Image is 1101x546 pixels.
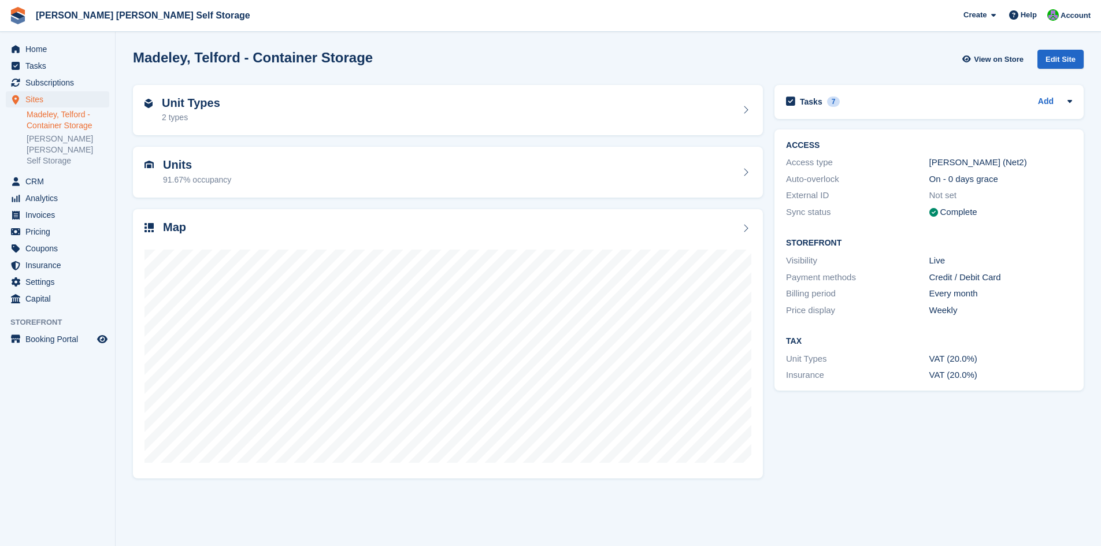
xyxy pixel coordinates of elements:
[10,317,115,328] span: Storefront
[9,7,27,24] img: stora-icon-8386f47178a22dfd0bd8f6a31ec36ba5ce8667c1dd55bd0f319d3a0aa187defe.svg
[25,173,95,190] span: CRM
[133,147,763,198] a: Units 91.67% occupancy
[929,271,1072,284] div: Credit / Debit Card
[929,352,1072,366] div: VAT (20.0%)
[144,161,154,169] img: unit-icn-7be61d7bf1b0ce9d3e12c5938cc71ed9869f7b940bace4675aadf7bd6d80202e.svg
[25,291,95,307] span: Capital
[31,6,255,25] a: [PERSON_NAME] [PERSON_NAME] Self Storage
[6,274,109,290] a: menu
[6,207,109,223] a: menu
[6,58,109,74] a: menu
[144,99,153,108] img: unit-type-icn-2b2737a686de81e16bb02015468b77c625bbabd49415b5ef34ead5e3b44a266d.svg
[929,173,1072,186] div: On - 0 days grace
[133,50,373,65] h2: Madeley, Telford - Container Storage
[827,96,840,107] div: 7
[25,274,95,290] span: Settings
[6,173,109,190] a: menu
[163,221,186,234] h2: Map
[25,207,95,223] span: Invoices
[786,189,929,202] div: External ID
[786,304,929,317] div: Price display
[786,337,1072,346] h2: Tax
[6,224,109,240] a: menu
[1021,9,1037,21] span: Help
[6,41,109,57] a: menu
[25,240,95,257] span: Coupons
[961,50,1028,69] a: View on Store
[25,58,95,74] span: Tasks
[786,287,929,300] div: Billing period
[1038,95,1054,109] a: Add
[162,112,220,124] div: 2 types
[133,85,763,136] a: Unit Types 2 types
[786,141,1072,150] h2: ACCESS
[162,96,220,110] h2: Unit Types
[929,304,1072,317] div: Weekly
[6,291,109,307] a: menu
[929,287,1072,300] div: Every month
[786,271,929,284] div: Payment methods
[95,332,109,346] a: Preview store
[6,190,109,206] a: menu
[1037,50,1084,73] a: Edit Site
[144,223,154,232] img: map-icn-33ee37083ee616e46c38cad1a60f524a97daa1e2b2c8c0bc3eb3415660979fc1.svg
[786,156,929,169] div: Access type
[27,133,109,166] a: [PERSON_NAME] [PERSON_NAME] Self Storage
[133,209,763,479] a: Map
[6,75,109,91] a: menu
[6,91,109,107] a: menu
[786,173,929,186] div: Auto-overlock
[786,239,1072,248] h2: Storefront
[974,54,1024,65] span: View on Store
[963,9,987,21] span: Create
[940,206,977,219] div: Complete
[25,41,95,57] span: Home
[25,91,95,107] span: Sites
[1037,50,1084,69] div: Edit Site
[163,174,231,186] div: 91.67% occupancy
[6,240,109,257] a: menu
[6,331,109,347] a: menu
[786,369,929,382] div: Insurance
[25,257,95,273] span: Insurance
[1061,10,1091,21] span: Account
[1047,9,1059,21] img: Tom Spickernell
[929,254,1072,268] div: Live
[786,206,929,219] div: Sync status
[25,331,95,347] span: Booking Portal
[786,352,929,366] div: Unit Types
[25,224,95,240] span: Pricing
[25,75,95,91] span: Subscriptions
[929,369,1072,382] div: VAT (20.0%)
[6,257,109,273] a: menu
[929,156,1072,169] div: [PERSON_NAME] (Net2)
[786,254,929,268] div: Visibility
[27,109,109,131] a: Madeley, Telford - Container Storage
[800,96,822,107] h2: Tasks
[163,158,231,172] h2: Units
[929,189,1072,202] div: Not set
[25,190,95,206] span: Analytics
